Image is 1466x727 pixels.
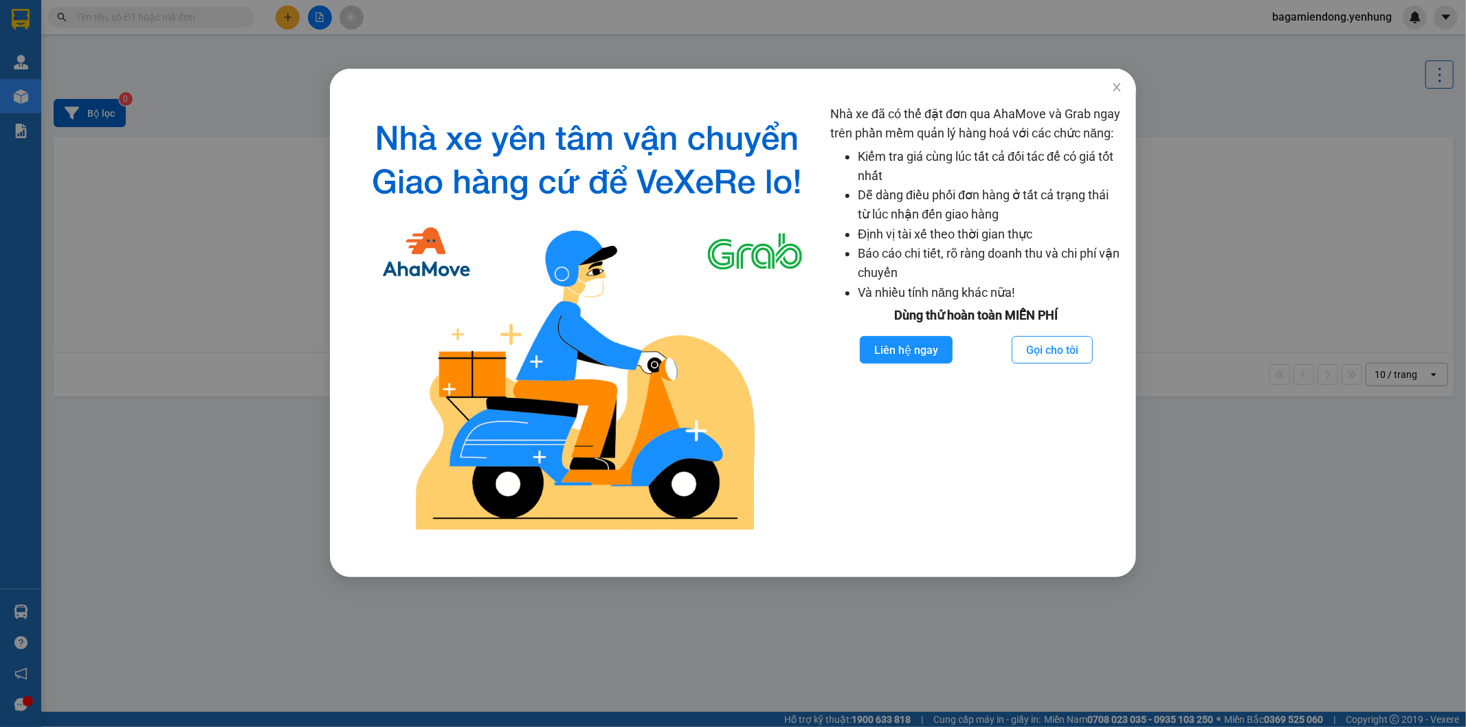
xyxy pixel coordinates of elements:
span: close [1111,82,1122,93]
button: Close [1098,69,1136,107]
img: logo [355,104,819,543]
li: Dễ dàng điều phối đơn hàng ở tất cả trạng thái từ lúc nhận đến giao hàng [858,186,1122,225]
div: Nhà xe đã có thể đặt đơn qua AhaMove và Grab ngay trên phần mềm quản lý hàng hoá với các chức năng: [830,104,1122,543]
div: Dùng thử hoàn toàn MIỄN PHÍ [830,306,1122,325]
span: Gọi cho tôi [1026,342,1078,359]
button: Gọi cho tôi [1012,336,1093,363]
button: Liên hệ ngay [860,336,953,363]
li: Báo cáo chi tiết, rõ ràng doanh thu và chi phí vận chuyển [858,244,1122,283]
span: Liên hệ ngay [874,342,938,359]
li: Và nhiều tính năng khác nữa! [858,283,1122,302]
li: Định vị tài xế theo thời gian thực [858,225,1122,244]
li: Kiểm tra giá cùng lúc tất cả đối tác để có giá tốt nhất [858,147,1122,186]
